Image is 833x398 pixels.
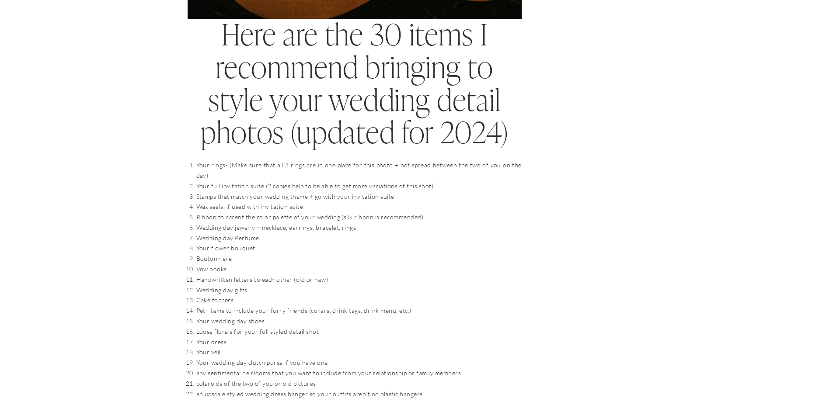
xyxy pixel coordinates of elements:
[196,285,522,295] li: Wedding day gifts
[196,274,522,285] li: Handwritten letters to each other (old or new)
[196,357,522,368] li: Your wedding day clutch purse if you have one
[196,222,522,233] li: Wedding day jewelry – necklace, earrings, bracelet, rings
[196,337,522,347] li: Your dress
[196,212,522,222] li: Ribbon to accent the color palette of your wedding (silk ribbon is recommended)
[196,295,522,305] li: Cake toppers
[196,191,522,202] li: Stamps that match your wedding theme + go with your invitation suite
[196,201,522,212] li: Wax seals, if used with invitation suite
[196,181,522,191] li: Your full invitation suite (2 copies help to be able to get more variations of this shot)
[196,233,522,243] li: Wedding day Perfume
[196,347,522,357] li: Your veil
[196,378,522,389] li: polaroids of the two of you or old pictures
[196,253,522,264] li: Boutonniere
[196,326,522,337] li: Loose florals for your full styled detail shot
[188,19,522,149] h2: Here are the 30 items I recommend bringing to style your wedding detail photos (updated for 2024)
[196,160,522,181] li: Your rings- (Make sure that all 3 rings are in one place for this photo + not spread between the ...
[196,264,522,274] li: Vow books
[196,368,522,378] li: any sentimental heirlooms that you want to include from your relationship or family members
[196,305,522,316] li: Pet- items to include your furry friends (collars, drink tags, drink menu, etc.)
[196,243,522,253] li: Your flower bouquet
[196,316,522,326] li: Your wedding day shoes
